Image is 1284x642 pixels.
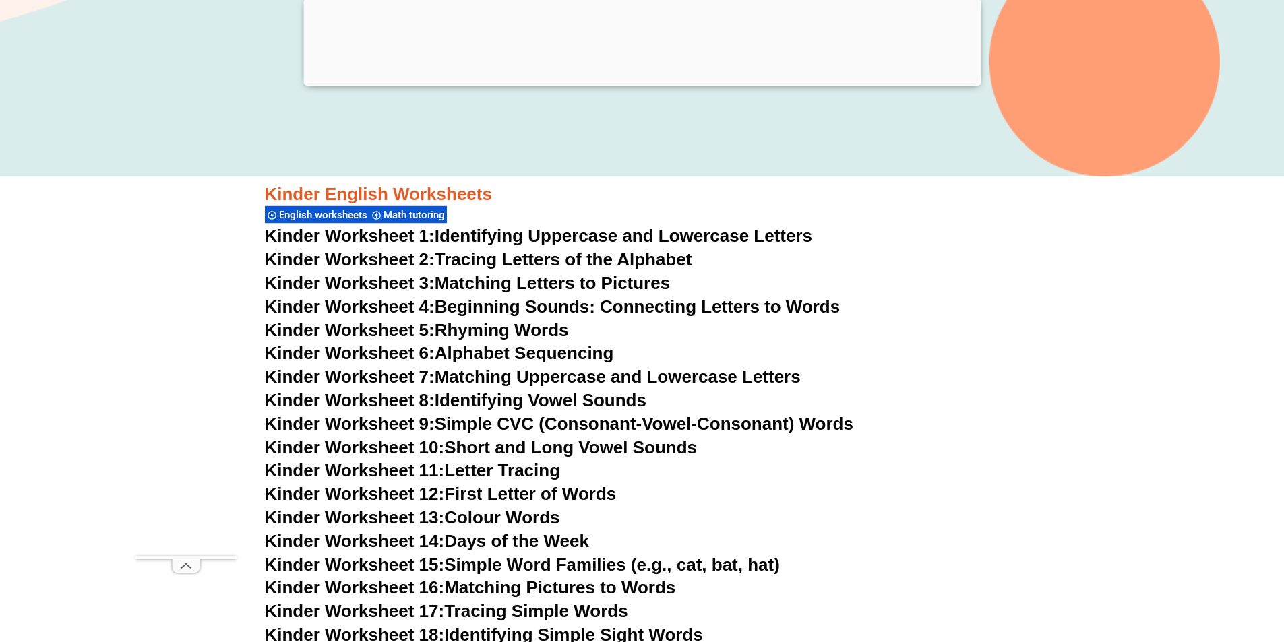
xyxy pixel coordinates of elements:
[265,226,435,246] span: Kinder Worksheet 1:
[265,460,445,480] span: Kinder Worksheet 11:
[135,176,237,556] iframe: Advertisement
[265,343,614,363] a: Kinder Worksheet 6:Alphabet Sequencing
[265,296,840,317] a: Kinder Worksheet 4:Beginning Sounds: Connecting Letters to Words
[265,577,676,598] a: Kinder Worksheet 16:Matching Pictures to Words
[265,343,435,363] span: Kinder Worksheet 6:
[1060,490,1284,642] iframe: Chat Widget
[265,484,445,504] span: Kinder Worksheet 12:
[265,437,445,457] span: Kinder Worksheet 10:
[265,390,646,410] a: Kinder Worksheet 8:Identifying Vowel Sounds
[265,249,692,269] a: Kinder Worksheet 2:Tracing Letters of the Alphabet
[265,460,561,480] a: Kinder Worksheet 11:Letter Tracing
[265,366,801,387] a: Kinder Worksheet 7:Matching Uppercase and Lowercase Letters
[384,209,449,221] span: Math tutoring
[265,601,445,621] span: Kinder Worksheet 17:
[265,273,435,293] span: Kinder Worksheet 3:
[265,437,698,457] a: Kinder Worksheet 10:Short and Long Vowel Sounds
[265,320,435,340] span: Kinder Worksheet 5:
[265,554,780,575] a: Kinder Worksheet 15:Simple Word Families (e.g., cat, bat, hat)
[265,601,628,621] a: Kinder Worksheet 17:Tracing Simple Words
[265,531,589,551] a: Kinder Worksheet 14:Days of the Week
[265,507,560,527] a: Kinder Worksheet 13:Colour Words
[265,296,435,317] span: Kinder Worksheet 4:
[265,507,445,527] span: Kinder Worksheet 13:
[279,209,371,221] span: English worksheets
[265,273,671,293] a: Kinder Worksheet 3:Matching Letters to Pictures
[265,366,435,387] span: Kinder Worksheet 7:
[265,484,617,504] a: Kinder Worksheet 12:First Letter of Words
[265,226,813,246] a: Kinder Worksheet 1:Identifying Uppercase and Lowercase Letters
[265,183,1020,206] h3: Kinder English Worksheets
[265,414,853,434] a: Kinder Worksheet 9:Simple CVC (Consonant-Vowel-Consonant) Words
[265,531,445,551] span: Kinder Worksheet 14:
[265,390,435,410] span: Kinder Worksheet 8:
[265,554,445,575] span: Kinder Worksheet 15:
[265,249,435,269] span: Kinder Worksheet 2:
[369,205,447,224] div: Math tutoring
[265,414,435,434] span: Kinder Worksheet 9:
[265,205,369,224] div: English worksheets
[265,577,445,598] span: Kinder Worksheet 16:
[265,320,569,340] a: Kinder Worksheet 5:Rhyming Words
